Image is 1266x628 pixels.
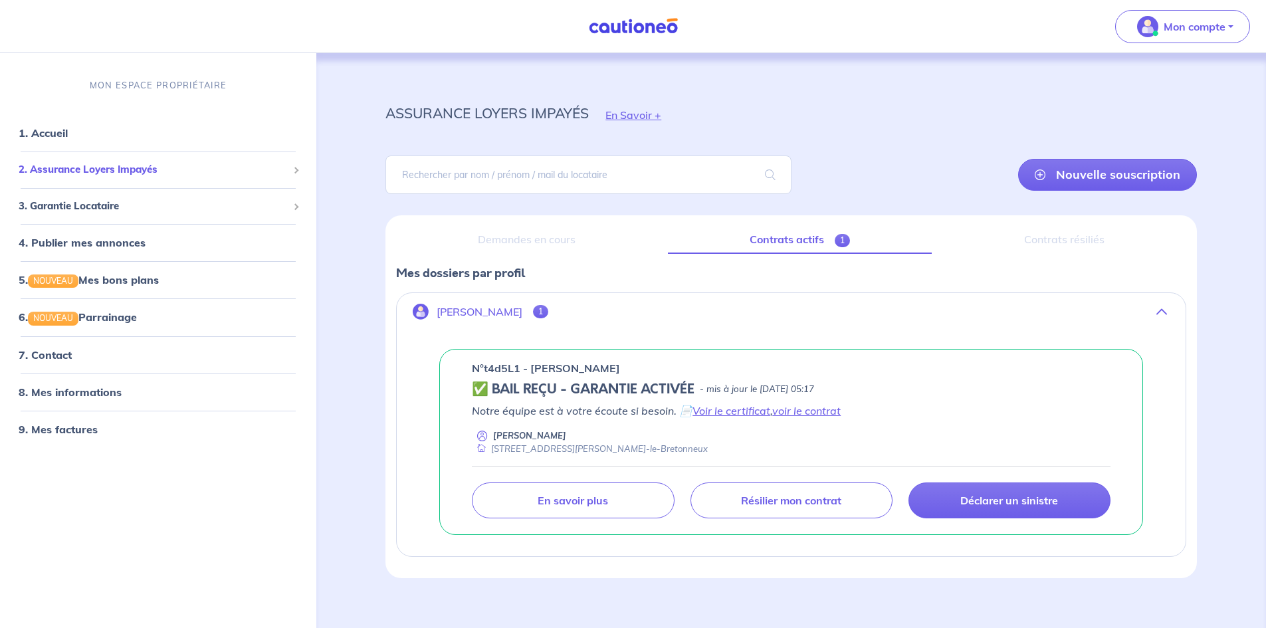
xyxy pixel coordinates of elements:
[700,383,814,396] p: - mis à jour le [DATE] 05:17
[583,18,683,35] img: Cautioneo
[5,120,311,146] div: 1. Accueil
[772,404,841,417] a: voir le contrat
[437,306,522,318] p: [PERSON_NAME]
[741,494,841,507] p: Résilier mon contrat
[5,415,311,442] div: 9. Mes factures
[19,198,288,213] span: 3. Garantie Locataire
[5,229,311,256] div: 4. Publier mes annonces
[835,234,850,247] span: 1
[538,494,608,507] p: En savoir plus
[1164,19,1225,35] p: Mon compte
[19,310,137,324] a: 6.NOUVEAUParrainage
[5,378,311,405] div: 8. Mes informations
[5,266,311,293] div: 5.NOUVEAUMes bons plans
[472,403,1110,419] p: Notre équipe est à votre écoute si besoin. 📄 ,
[668,226,932,254] a: Contrats actifs1
[19,385,122,398] a: 8. Mes informations
[472,482,674,518] a: En savoir plus
[5,304,311,330] div: 6.NOUVEAUParrainage
[90,79,227,92] p: MON ESPACE PROPRIÉTAIRE
[19,348,72,361] a: 7. Contact
[5,193,311,219] div: 3. Garantie Locataire
[19,273,159,286] a: 5.NOUVEAUMes bons plans
[472,381,694,397] h5: ✅ BAIL REÇU - GARANTIE ACTIVÉE
[5,157,311,183] div: 2. Assurance Loyers Impayés
[1137,16,1158,37] img: illu_account_valid_menu.svg
[472,360,620,376] p: n°t4d5L1 - [PERSON_NAME]
[472,381,1110,397] div: state: CONTRACT-VALIDATED, Context: NEW,MAYBE-CERTIFICATE,ALONE,LESSOR-DOCUMENTS
[397,296,1186,328] button: [PERSON_NAME]1
[589,96,678,134] button: En Savoir +
[690,482,893,518] a: Résilier mon contrat
[385,156,791,194] input: Rechercher par nom / prénom / mail du locataire
[385,101,589,125] p: assurance loyers impayés
[493,429,566,442] p: [PERSON_NAME]
[908,482,1110,518] a: Déclarer un sinistre
[1115,10,1250,43] button: illu_account_valid_menu.svgMon compte
[19,162,288,177] span: 2. Assurance Loyers Impayés
[19,126,68,140] a: 1. Accueil
[413,304,429,320] img: illu_account.svg
[960,494,1058,507] p: Déclarer un sinistre
[1018,159,1197,191] a: Nouvelle souscription
[533,305,548,318] span: 1
[19,422,98,435] a: 9. Mes factures
[19,236,146,249] a: 4. Publier mes annonces
[396,264,1186,282] p: Mes dossiers par profil
[692,404,770,417] a: Voir le certificat
[749,156,791,193] span: search
[472,443,708,455] div: [STREET_ADDRESS][PERSON_NAME]-le-Bretonneux
[5,341,311,367] div: 7. Contact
